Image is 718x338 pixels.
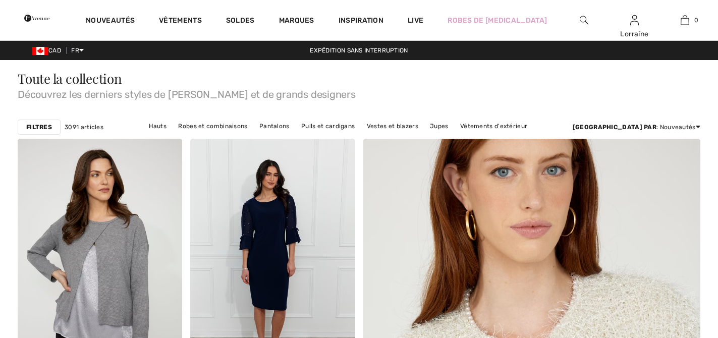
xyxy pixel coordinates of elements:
[173,120,252,133] a: Robes et combinaisons
[32,47,48,55] img: Canadian Dollar
[18,70,122,87] span: Toute la collection
[455,120,532,133] a: Vêtements d'extérieur
[681,14,689,26] img: Mon panier
[254,120,295,133] a: Pantalons
[573,124,656,131] strong: [GEOGRAPHIC_DATA] par
[71,47,84,54] span: FR
[26,123,52,132] strong: Filtres
[694,16,698,25] span: 0
[226,16,255,27] a: Soldes
[580,14,588,26] img: recherche
[339,16,383,27] span: Inspiration
[159,16,202,27] a: Vêtements
[610,29,659,39] div: Lorraine
[362,120,423,133] a: Vestes et blazers
[296,120,360,133] a: Pulls et cardigans
[425,120,454,133] a: Jupes
[65,123,103,132] span: 3091 articles
[408,15,423,26] a: Live
[573,123,700,132] div: : Nouveautés
[18,85,700,99] span: Découvrez les derniers styles de [PERSON_NAME] et de grands designers
[144,120,172,133] a: Hauts
[630,14,639,26] img: Mes infos
[630,15,639,25] a: Se connecter
[86,16,135,27] a: Nouveautés
[24,8,49,28] img: 1ère Avenue
[660,14,709,26] a: 0
[279,16,314,27] a: Marques
[448,15,547,26] a: Robes de [MEDICAL_DATA]
[32,47,65,54] span: CAD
